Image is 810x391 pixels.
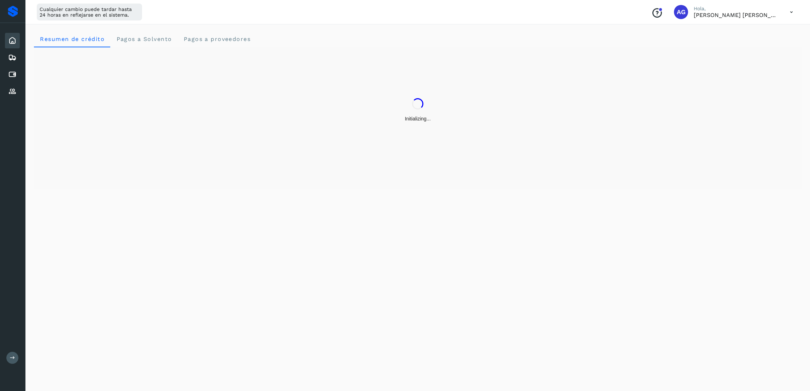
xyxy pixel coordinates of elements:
[183,36,251,42] span: Pagos a proveedores
[116,36,172,42] span: Pagos a Solvento
[694,12,779,18] p: Abigail Gonzalez Leon
[37,4,142,20] div: Cualquier cambio puede tardar hasta 24 horas en reflejarse en el sistema.
[5,67,20,82] div: Cuentas por pagar
[5,33,20,48] div: Inicio
[5,50,20,65] div: Embarques
[40,36,105,42] span: Resumen de crédito
[5,84,20,99] div: Proveedores
[694,6,779,12] p: Hola,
